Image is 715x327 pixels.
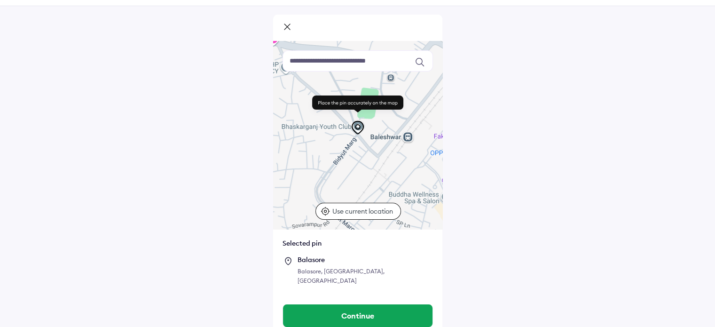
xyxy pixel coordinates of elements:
div: Balasore, [GEOGRAPHIC_DATA], [GEOGRAPHIC_DATA] [298,267,433,286]
div: Balasore [298,255,433,264]
p: Use current location [332,207,395,216]
a: Open this area in Google Maps (opens a new window) [275,217,306,229]
div: Selected pin [283,239,433,248]
button: Continue [283,304,432,327]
